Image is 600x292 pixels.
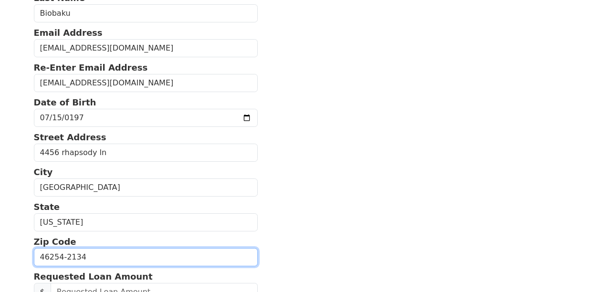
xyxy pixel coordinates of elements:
input: Zip Code [34,248,258,266]
input: Re-Enter Email Address [34,74,258,92]
input: City [34,178,258,197]
strong: City [34,167,53,177]
strong: State [34,202,60,212]
strong: Date of Birth [34,97,96,107]
input: Last Name [34,4,258,22]
strong: Requested Loan Amount [34,271,153,282]
input: Street Address [34,144,258,162]
strong: Email Address [34,28,103,38]
input: Email Address [34,39,258,57]
strong: Zip Code [34,237,76,247]
strong: Re-Enter Email Address [34,63,148,73]
strong: Street Address [34,132,106,142]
